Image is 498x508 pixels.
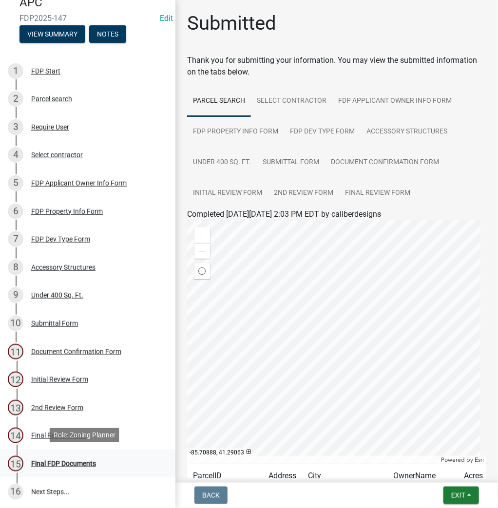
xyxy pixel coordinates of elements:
button: View Summary [19,25,85,43]
div: 12 [8,372,23,387]
a: Under 400 Sq. Ft. [187,147,257,178]
div: 9 [8,287,23,303]
td: ParcelID [187,464,263,488]
div: 2 [8,91,23,107]
button: Exit [443,487,479,504]
a: Parcel search [187,86,251,117]
div: FDP Applicant Owner Info Form [31,180,127,187]
div: Final Review Form [31,432,86,439]
div: 8 [8,260,23,275]
div: 4 [8,147,23,163]
div: Under 400 Sq. Ft. [31,292,83,299]
wm-modal-confirm: Edit Application Number [160,14,173,23]
div: FDP Property Info Form [31,208,103,215]
div: Submittal Form [31,320,78,327]
div: Final FDP Documents [31,460,96,467]
div: Select contractor [31,151,83,158]
h1: Submitted [187,12,276,35]
div: 6 [8,204,23,219]
a: Edit [160,14,173,23]
div: 10 [8,316,23,331]
span: Back [202,491,220,499]
td: OwnerName [387,464,458,488]
div: Powered by [439,456,486,464]
div: 13 [8,400,23,415]
div: 5 [8,175,23,191]
a: Final Review Form [339,178,416,209]
button: Notes [89,25,126,43]
div: 3 [8,119,23,135]
div: 16 [8,484,23,500]
div: 14 [8,428,23,443]
div: Role: Zoning Planner [50,400,119,414]
wm-modal-confirm: Summary [19,31,85,38]
div: 2nd Review Form [31,404,83,411]
div: 1 [8,63,23,79]
a: FDP Dev Type Form [284,116,361,148]
span: FDP2025-147 [19,14,156,23]
a: Initial Review Form [187,178,268,209]
div: 15 [8,456,23,471]
a: Accessory Structures [361,116,453,148]
td: Address [263,464,302,488]
div: Parcel search [31,95,72,102]
div: FDP Start [31,68,60,75]
wm-modal-confirm: Notes [89,31,126,38]
div: Thank you for submitting your information. You may view the submitted information on the tabs below. [187,55,486,78]
div: 7 [8,231,23,247]
a: Submittal Form [257,147,325,178]
div: Find my location [194,263,210,279]
a: Select contractor [251,86,332,117]
div: FDP Dev Type Form [31,236,90,243]
div: Zoom out [194,243,210,259]
div: Role: Zoning Planner [50,428,119,442]
div: 11 [8,344,23,359]
a: Document Confirmation Form [325,147,445,178]
a: FDP Applicant Owner Info Form [332,86,458,117]
td: City [302,464,387,488]
span: Completed [DATE][DATE] 2:03 PM EDT by caliberdesigns [187,209,381,219]
div: Accessory Structures [31,264,96,271]
a: Esri [475,456,484,463]
a: 2nd Review Form [268,178,339,209]
button: Back [194,487,228,504]
a: FDP Property Info Form [187,116,284,148]
span: Exit [451,491,465,499]
td: Acres [458,464,489,488]
div: Zoom in [194,227,210,243]
div: Require User [31,124,69,131]
div: Initial Review Form [31,376,88,383]
div: Document Confirmation Form [31,348,121,355]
